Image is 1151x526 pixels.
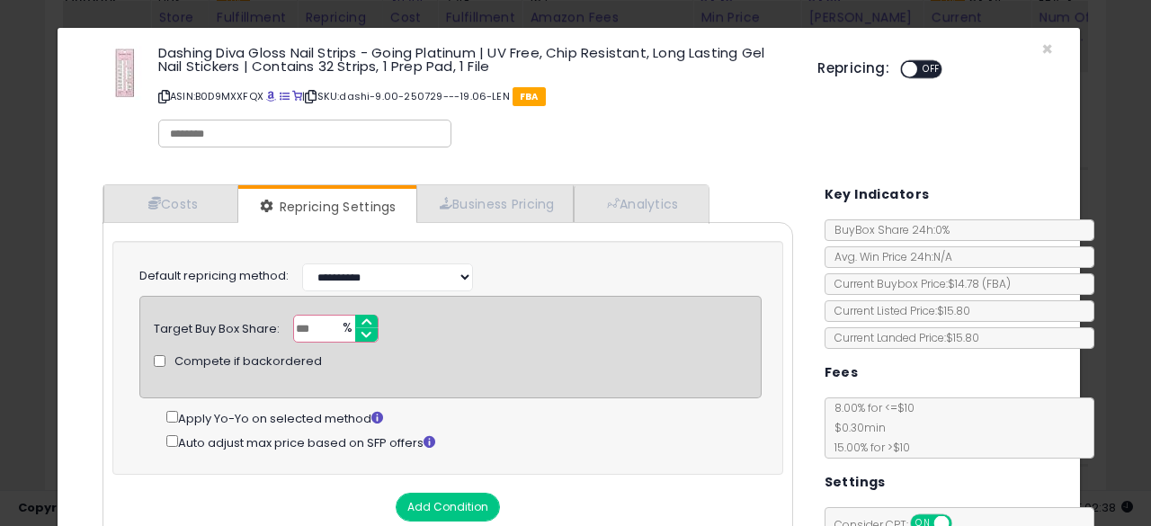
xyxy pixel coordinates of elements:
[825,330,979,345] span: Current Landed Price: $15.80
[174,353,322,370] span: Compete if backordered
[825,361,859,384] h5: Fees
[332,316,361,343] span: %
[825,440,910,455] span: 15.00 % for > $10
[166,407,761,428] div: Apply Yo-Yo on selected method
[98,46,152,100] img: 41cZoelBWyL._SL60_.jpg
[917,62,945,77] span: OFF
[166,432,761,452] div: Auto adjust max price based on SFP offers
[158,46,790,73] h3: Dashing Diva Gloss Nail Strips - Going Platinum | UV Free, Chip Resistant, Long Lasting Gel Nail ...
[158,82,790,111] p: ASIN: B0D9MXXFQX | SKU: dashi-9.00-250729---19.06-LEN
[280,89,290,103] a: All offer listings
[416,185,574,222] a: Business Pricing
[103,185,238,222] a: Costs
[825,276,1011,291] span: Current Buybox Price:
[238,189,415,225] a: Repricing Settings
[825,420,886,435] span: $0.30 min
[292,89,302,103] a: Your listing only
[825,471,886,494] h5: Settings
[825,183,930,206] h5: Key Indicators
[948,276,1011,291] span: $14.78
[825,303,970,318] span: Current Listed Price: $15.80
[154,315,280,338] div: Target Buy Box Share:
[139,268,289,285] label: Default repricing method:
[574,185,707,222] a: Analytics
[396,493,500,522] button: Add Condition
[1041,36,1053,62] span: ×
[825,249,952,264] span: Avg. Win Price 24h: N/A
[817,61,889,76] h5: Repricing:
[982,276,1011,291] span: ( FBA )
[825,400,915,455] span: 8.00 % for <= $10
[266,89,276,103] a: BuyBox page
[513,87,546,106] span: FBA
[825,222,950,237] span: BuyBox Share 24h: 0%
